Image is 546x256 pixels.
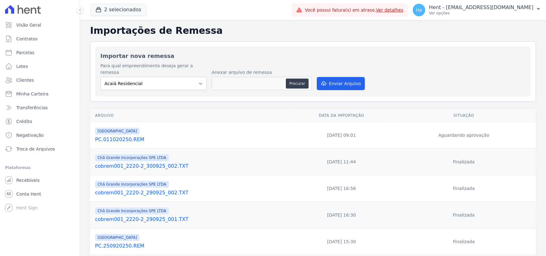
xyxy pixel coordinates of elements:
[95,181,169,188] span: Chã Grande Incorporações SPE LTDA
[16,177,40,183] span: Recebíveis
[212,69,312,76] label: Anexar arquivo de remessa
[429,4,533,11] p: Hent - [EMAIL_ADDRESS][DOMAIN_NAME]
[408,1,546,19] button: Ha Hent - [EMAIL_ADDRESS][DOMAIN_NAME] Ver opções
[95,154,169,161] span: Chã Grande Incorporações SPE LTDA
[95,189,289,197] a: cobrem001_2220-2_290925_002.TXT
[392,228,536,255] td: Finalizada
[90,25,536,36] h2: Importações de Remessa
[291,175,392,202] td: [DATE] 16:56
[392,202,536,228] td: Finalizada
[429,11,533,16] p: Ver opções
[95,216,289,223] a: cobrem001_2220-2_290925_001.TXT
[16,132,44,138] span: Negativação
[3,19,77,31] a: Visão Geral
[95,234,139,241] span: [GEOGRAPHIC_DATA]
[3,33,77,45] a: Contratos
[16,36,38,42] span: Contratos
[392,122,536,149] td: Aguardando aprovação
[291,149,392,175] td: [DATE] 11:44
[3,188,77,200] a: Conta Hent
[317,77,365,90] button: Enviar Arquivo
[95,207,169,214] span: Chã Grande Incorporações SPE LTDA
[291,202,392,228] td: [DATE] 16:30
[16,77,34,83] span: Clientes
[3,88,77,100] a: Minha Carteira
[16,118,32,125] span: Crédito
[100,52,526,60] h2: Importar nova remessa
[3,74,77,86] a: Clientes
[286,79,308,89] button: Procurar
[95,242,289,250] a: PC.250920250.REM
[3,129,77,141] a: Negativação
[100,63,207,76] label: Para qual empreendimento deseja gerar a remessa
[376,8,403,13] a: Ver detalhes
[392,175,536,202] td: Finalizada
[3,143,77,155] a: Troca de Arquivos
[16,91,48,97] span: Minha Carteira
[16,49,34,56] span: Parcelas
[16,146,55,152] span: Troca de Arquivos
[95,136,289,143] a: PC.011020250.REM
[3,115,77,128] a: Crédito
[16,105,48,111] span: Transferências
[291,122,392,149] td: [DATE] 09:01
[392,109,536,122] th: Situação
[3,101,77,114] a: Transferências
[95,162,289,170] a: cobrem001_2220-2_300925_002.TXT
[16,63,28,69] span: Lotes
[16,22,41,28] span: Visão Geral
[291,109,392,122] th: Data da Importação
[416,8,422,12] span: Ha
[3,46,77,59] a: Parcelas
[291,228,392,255] td: [DATE] 15:30
[5,164,75,172] div: Plataformas
[305,7,403,13] span: Você possui fatura(s) em atraso.
[16,191,41,197] span: Conta Hent
[3,60,77,73] a: Lotes
[95,128,139,135] span: [GEOGRAPHIC_DATA]
[3,174,77,187] a: Recebíveis
[90,4,147,16] button: 2 selecionados
[90,109,291,122] th: Arquivo
[392,149,536,175] td: Finalizada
